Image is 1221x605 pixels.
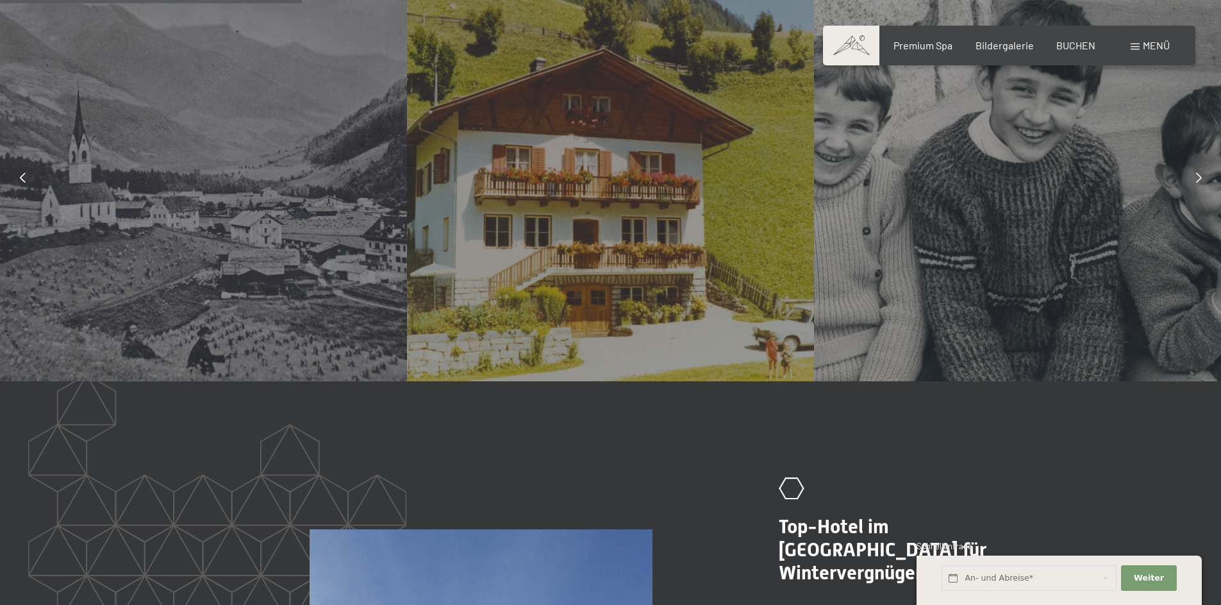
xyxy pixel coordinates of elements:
[893,39,952,51] a: Premium Spa
[917,541,972,551] span: Schnellanfrage
[1134,572,1164,584] span: Weiter
[1143,39,1170,51] span: Menü
[779,515,990,584] span: Top-Hotel im [GEOGRAPHIC_DATA] für Wintervergnügen de luxe
[976,39,1034,51] a: Bildergalerie
[1121,565,1176,592] button: Weiter
[1056,39,1095,51] a: BUCHEN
